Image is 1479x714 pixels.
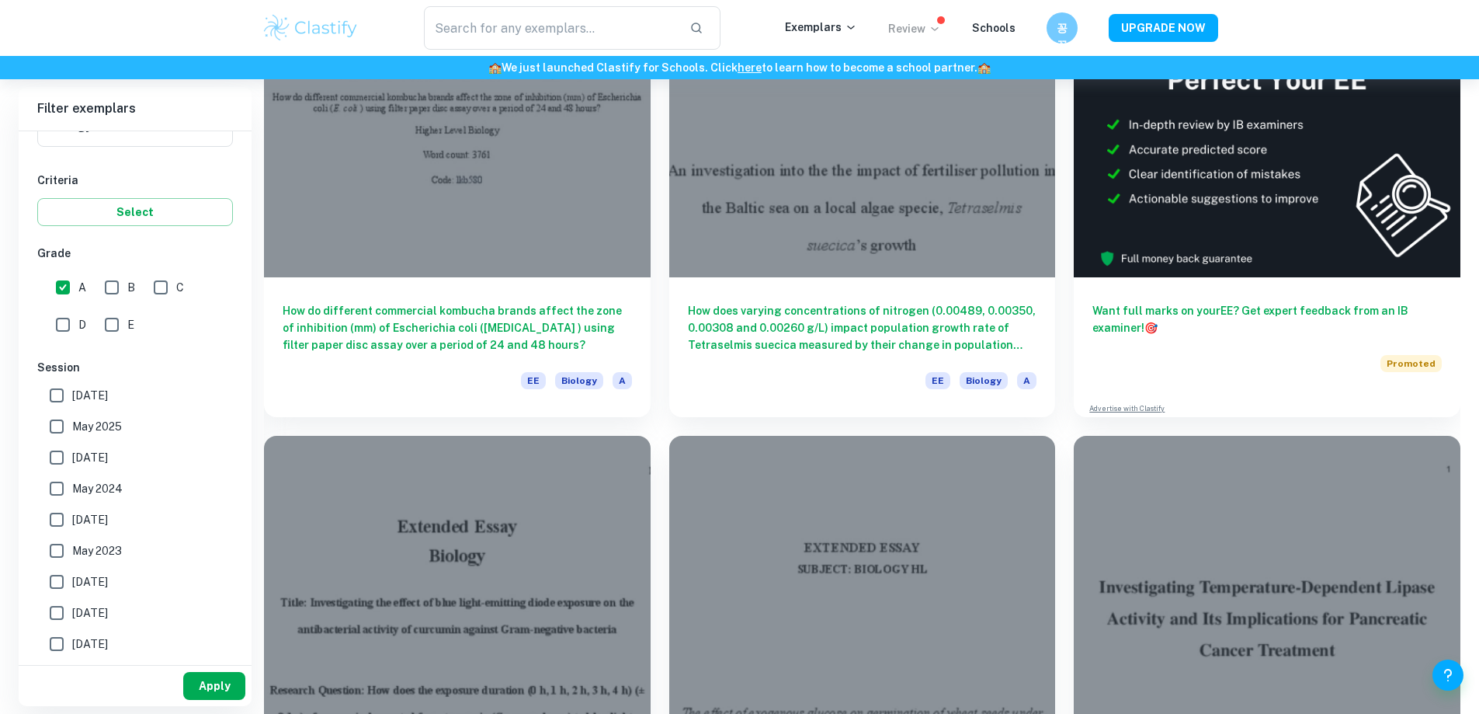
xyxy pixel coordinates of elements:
h6: Session [37,359,233,376]
span: [DATE] [72,604,108,622]
span: 🏫 [488,61,502,74]
span: [DATE] [72,387,108,404]
h6: Criteria [37,172,233,189]
button: Apply [183,672,245,700]
h6: How do different commercial kombucha brands affect the zone of inhibition (mm) of Escherichia col... [283,302,632,354]
h6: Filter exemplars [19,87,252,131]
span: May 2024 [72,480,123,497]
span: [DATE] [72,636,108,653]
input: Search for any exemplars... [424,6,678,50]
span: A [1017,372,1036,389]
img: Clastify logo [262,12,360,44]
span: Biology [555,372,603,389]
span: [DATE] [72,511,108,528]
a: Schools [972,22,1016,34]
span: 🎯 [1144,322,1158,334]
h6: Want full marks on your EE ? Get expert feedback from an IB examiner! [1092,302,1442,336]
span: May 2023 [72,542,122,559]
a: Advertise with Clastify [1089,403,1165,414]
span: C [176,279,184,296]
span: [DATE] [72,449,108,466]
span: A [78,279,86,296]
button: Select [37,198,233,226]
button: UPGRADE NOW [1109,14,1218,42]
h6: How does varying concentrations of nitrogen (0.00489, 0.00350, 0.00308 and 0.00260 g/L) impact po... [688,302,1037,354]
span: May 2025 [72,418,122,435]
h6: 꽁꽁 [1053,19,1071,37]
button: 꽁꽁 [1047,12,1078,44]
span: EE [925,372,950,389]
span: E [127,316,134,333]
button: Help and Feedback [1432,660,1463,691]
p: Review [888,20,941,37]
span: EE [521,372,546,389]
span: D [78,316,86,333]
span: Promoted [1380,355,1442,372]
a: here [738,61,762,74]
span: 🏫 [977,61,991,74]
p: Exemplars [785,19,857,36]
h6: We just launched Clastify for Schools. Click to learn how to become a school partner. [3,59,1476,76]
span: [DATE] [72,573,108,590]
span: B [127,279,135,296]
h6: Grade [37,245,233,262]
span: Biology [960,372,1008,389]
span: A [613,372,632,389]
